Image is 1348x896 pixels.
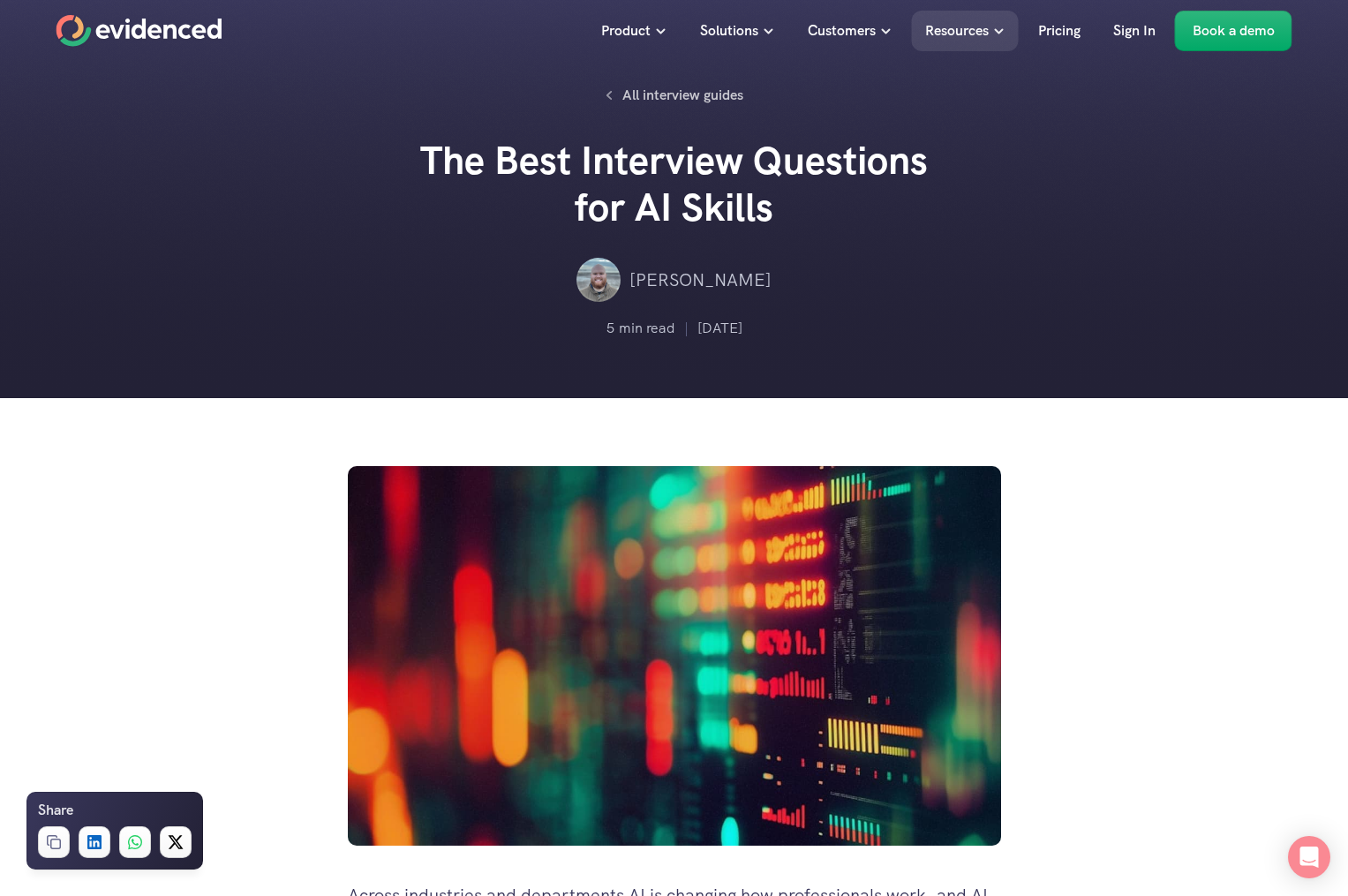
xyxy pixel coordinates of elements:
[56,15,222,47] a: Home
[1038,19,1081,42] p: Pricing
[576,258,621,302] img: ""
[1113,19,1156,42] p: Sign In
[619,317,675,340] p: min read
[700,19,758,42] p: Solutions
[606,317,614,340] p: 5
[684,317,689,340] p: |
[1175,11,1292,51] a: Book a demo
[808,19,876,42] p: Customers
[1025,11,1094,51] a: Pricing
[410,138,939,231] h2: The Best Interview Questions for AI Skills
[1288,836,1330,878] div: Open Intercom Messenger
[925,19,989,42] p: Resources
[348,466,1001,846] img: Abstract digital display data
[629,266,772,294] p: [PERSON_NAME]
[596,79,753,111] a: All interview guides
[622,84,743,107] p: All interview guides
[601,19,651,42] p: Product
[1193,19,1275,42] p: Book a demo
[38,799,73,822] h6: Share
[1100,11,1169,51] a: Sign In
[697,317,742,340] p: [DATE]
